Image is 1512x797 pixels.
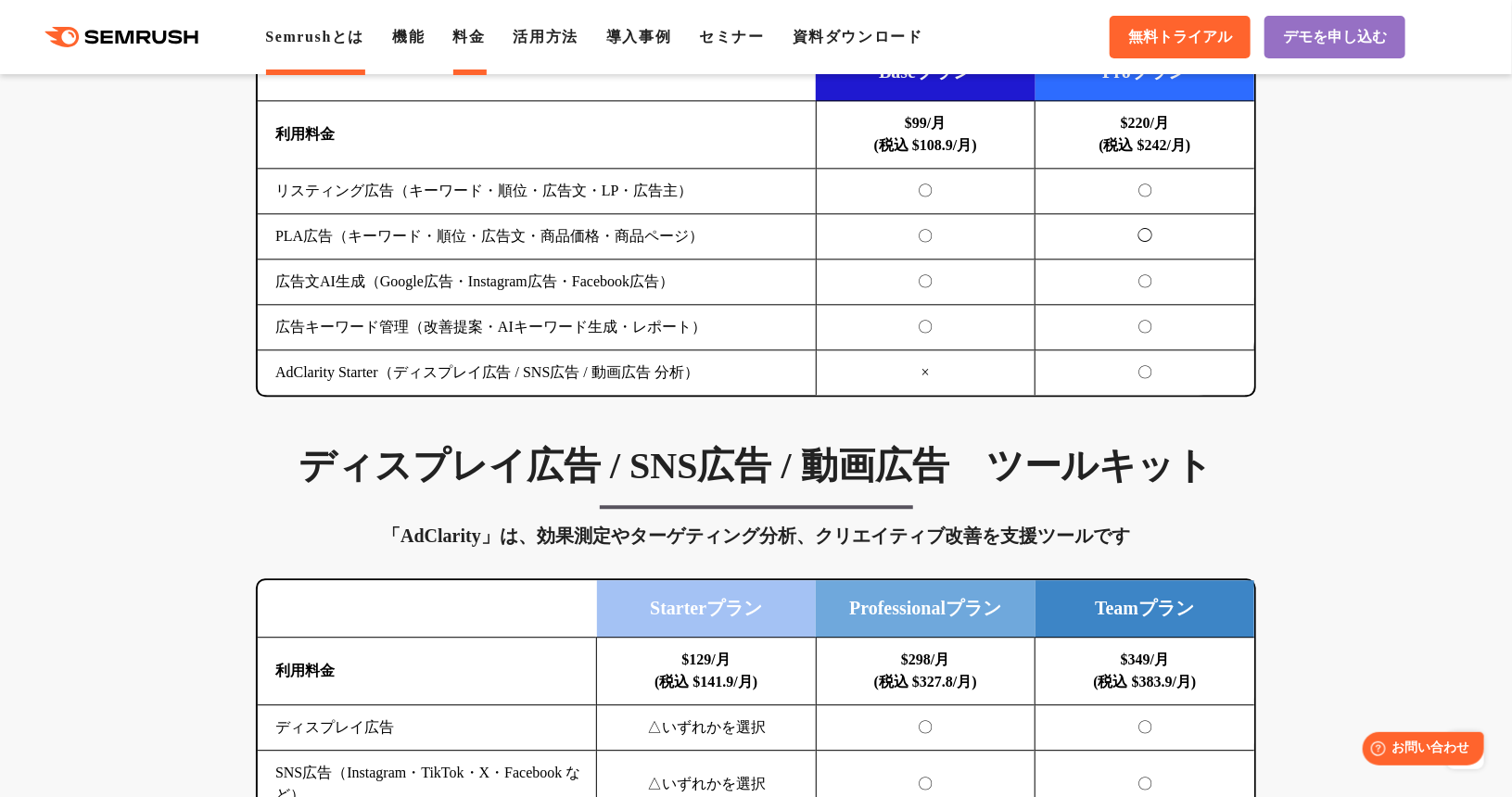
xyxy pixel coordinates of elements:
[654,652,757,689] b: $129/月 (税込 $141.9/月)
[275,663,335,678] b: 利用料金
[514,29,578,44] a: 活用方法
[816,214,1036,259] td: 〇
[816,705,1036,751] td: 〇
[1036,705,1255,751] td: 〇
[1128,28,1232,47] span: 無料トライアル
[874,652,977,689] b: $298/月 (税込 $327.8/月)
[1347,725,1492,777] iframe: Help widget launcher
[1036,350,1255,396] td: 〇
[1110,16,1251,58] a: 無料トライアル
[699,29,764,44] a: セミナー
[1036,169,1255,214] td: 〇
[265,29,364,44] a: Semrushとは
[1036,259,1255,305] td: 〇
[1036,214,1255,259] td: ◯
[1093,652,1196,689] b: $349/月 (税込 $383.9/月)
[258,305,816,350] td: 広告キーワード管理（改善提案・AIキーワード生成・レポート）
[452,29,485,44] a: 料金
[606,29,671,44] a: 導入事例
[793,29,923,44] a: 資料ダウンロード
[1099,115,1190,153] b: $220/月 (税込 $242/月)
[816,580,1036,638] td: Professionalプラン
[874,115,977,153] b: $99/月 (税込 $108.9/月)
[816,259,1036,305] td: 〇
[1036,305,1255,350] td: 〇
[256,443,1256,489] h3: ディスプレイ広告 / SNS広告 / 動画広告 ツールキット
[816,305,1036,350] td: 〇
[258,350,816,396] td: AdClarity Starter（ディスプレイ広告 / SNS広告 / 動画広告 分析）
[1036,580,1255,638] td: Teamプラン
[392,29,425,44] a: 機能
[816,169,1036,214] td: 〇
[1283,28,1387,47] span: デモを申し込む
[275,126,335,142] b: 利用料金
[256,521,1256,550] div: 「AdClarity」は、効果測定やターゲティング分析、クリエイティブ改善を支援ツールです
[597,705,817,751] td: △いずれかを選択
[1264,16,1405,58] a: デモを申し込む
[258,169,816,214] td: リスティング広告（キーワード・順位・広告文・LP・広告主）
[258,259,816,305] td: 広告文AI生成（Google広告・Instagram広告・Facebook広告）
[597,580,817,638] td: Starterプラン
[816,350,1036,396] td: ×
[258,214,816,259] td: PLA広告（キーワード・順位・広告文・商品価格・商品ページ）
[258,705,597,751] td: ディスプレイ広告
